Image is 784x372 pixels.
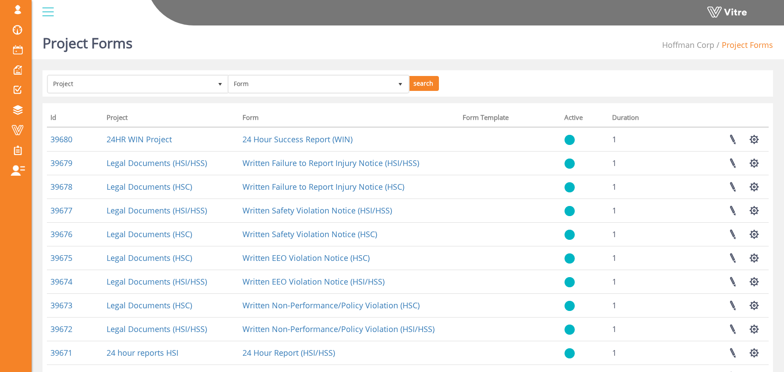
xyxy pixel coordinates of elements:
[609,341,674,365] td: 1
[564,182,575,193] img: yes
[609,127,674,151] td: 1
[229,76,393,92] span: Form
[50,229,72,239] a: 39676
[609,222,674,246] td: 1
[609,175,674,199] td: 1
[662,40,714,50] span: 210
[107,181,192,192] a: Legal Documents (HSC)
[564,324,575,335] img: yes
[609,151,674,175] td: 1
[107,253,192,263] a: Legal Documents (HSC)
[50,253,72,263] a: 39675
[50,158,72,168] a: 39679
[242,300,420,311] a: Written Non-Performance/Policy Violation (HSC)
[408,76,439,91] input: search
[50,300,72,311] a: 39673
[564,253,575,264] img: yes
[107,205,207,216] a: Legal Documents (HSI/HSS)
[107,229,192,239] a: Legal Documents (HSC)
[47,111,103,127] th: Id
[212,76,228,92] span: select
[50,205,72,216] a: 39677
[242,158,419,168] a: Written Failure to Report Injury Notice (HSI/HSS)
[392,76,408,92] span: select
[107,347,178,358] a: 24 hour reports HSI
[564,277,575,288] img: yes
[609,199,674,222] td: 1
[561,111,609,127] th: Active
[50,134,72,144] a: 39680
[242,229,377,239] a: Written Safety Violation Notice (HSC)
[50,347,72,358] a: 39671
[48,76,212,92] span: Project
[242,134,353,144] a: 24 Hour Success Report (WIN)
[242,205,392,216] a: Written Safety Violation Notice (HSI/HSS)
[609,317,674,341] td: 1
[107,300,192,311] a: Legal Documents (HSC)
[564,158,575,169] img: yes
[107,324,207,334] a: Legal Documents (HSI/HSS)
[564,229,575,240] img: yes
[564,206,575,217] img: yes
[242,253,370,263] a: Written EEO Violation Notice (HSC)
[242,347,335,358] a: 24 Hour Report (HSI/HSS)
[564,348,575,359] img: yes
[564,300,575,311] img: yes
[43,22,132,59] h1: Project Forms
[609,293,674,317] td: 1
[714,40,773,51] li: Project Forms
[459,111,561,127] th: Form Template
[242,324,435,334] a: Written Non-Performance/Policy Violation (HSI/HSS)
[609,111,674,127] th: Duration
[50,276,72,287] a: 39674
[107,276,207,287] a: Legal Documents (HSI/HSS)
[107,158,207,168] a: Legal Documents (HSI/HSS)
[564,134,575,145] img: yes
[107,134,172,144] a: 24HR WIN Project
[50,181,72,192] a: 39678
[50,324,72,334] a: 39672
[242,181,404,192] a: Written Failure to Report Injury Notice (HSC)
[609,246,674,270] td: 1
[242,276,385,287] a: Written EEO Violation Notice (HSI/HSS)
[103,111,239,127] th: Project
[239,111,459,127] th: Form
[609,270,674,293] td: 1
